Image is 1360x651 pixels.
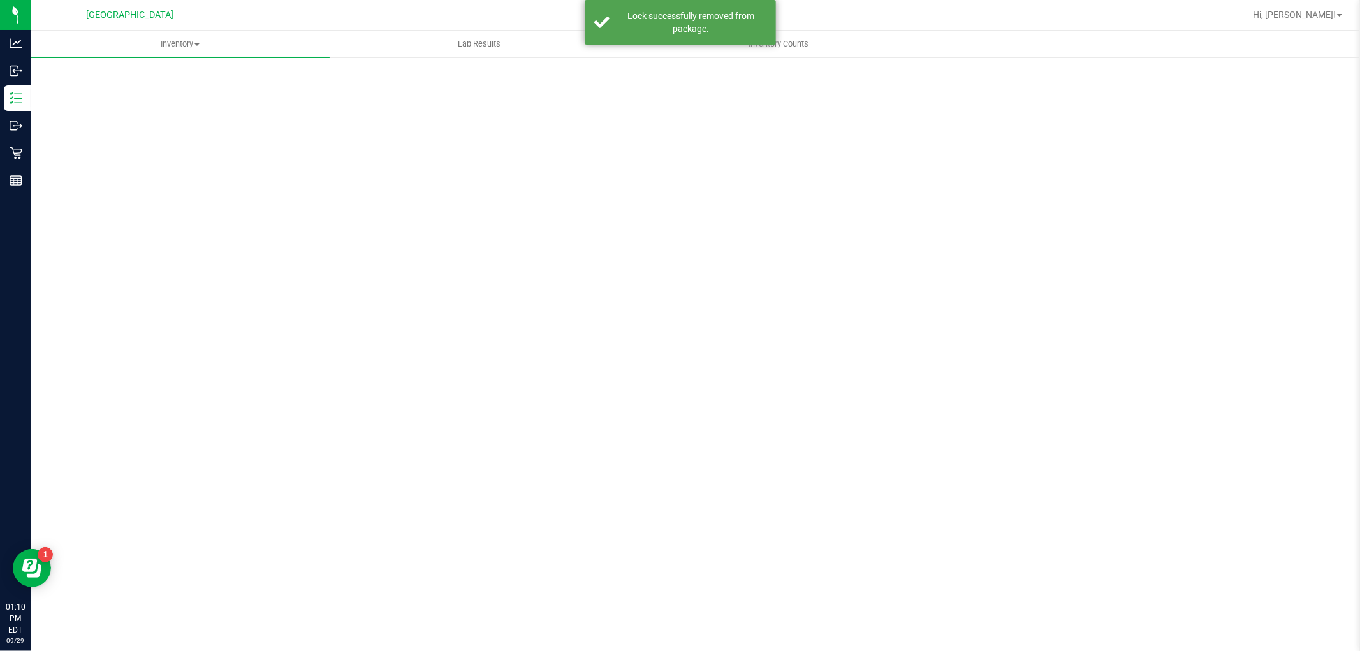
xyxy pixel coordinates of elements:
p: 09/29 [6,636,25,645]
span: Lab Results [441,38,518,50]
iframe: Resource center [13,549,51,587]
inline-svg: Retail [10,147,22,159]
span: Inventory Counts [731,38,826,50]
a: Inventory [31,31,330,57]
a: Lab Results [330,31,629,57]
span: [GEOGRAPHIC_DATA] [87,10,174,20]
inline-svg: Inbound [10,64,22,77]
a: Inventory Counts [629,31,928,57]
span: Inventory [31,38,330,50]
inline-svg: Reports [10,174,22,187]
div: Lock successfully removed from package. [617,10,766,35]
inline-svg: Inventory [10,92,22,105]
iframe: Resource center unread badge [38,547,53,562]
inline-svg: Outbound [10,119,22,132]
inline-svg: Analytics [10,37,22,50]
span: Hi, [PERSON_NAME]! [1253,10,1336,20]
p: 01:10 PM EDT [6,601,25,636]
